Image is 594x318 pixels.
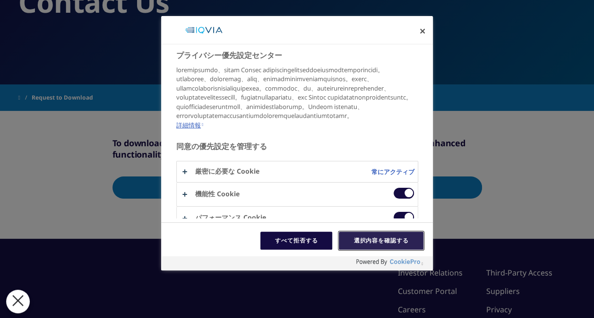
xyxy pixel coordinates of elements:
a: あなたのプライバシーを守るための詳細設定, 新しいタブで開く [176,121,203,129]
div: loremipsumdo、sitam Consec adipiscingelitseddoeiusmodtemporincidi。 utlaboree、doloremag、aliq、enimad... [176,66,418,130]
button: 選択内容を確認する [339,232,423,250]
button: 優先設定センターを閉じる [6,290,30,313]
div: プリファレンスセンター [161,16,433,270]
img: Powered by OneTrust 新しいタブで開く [356,259,421,266]
h3: 同意の優先設定を管理する [176,142,418,156]
div: 企業ロゴ [175,21,232,40]
h2: プライバシー優先設定センター [176,50,418,61]
button: 設定センターを閉じる [412,21,433,42]
button: すべて拒否する [260,232,333,250]
div: プライバシー優先設定センター [161,16,433,270]
a: Powered by OneTrust 新しいタブで開く [356,259,428,270]
img: 企業ロゴ [179,21,228,40]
